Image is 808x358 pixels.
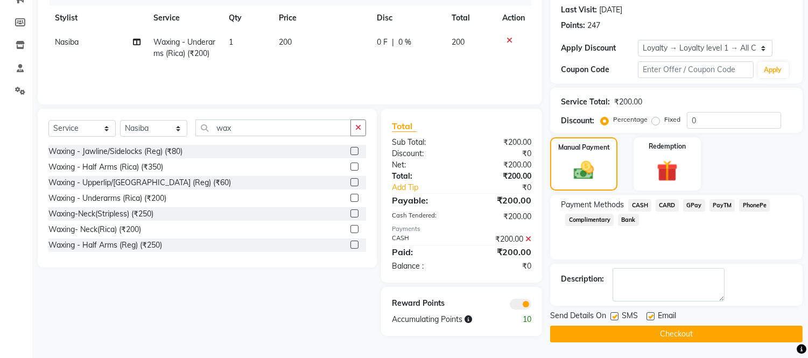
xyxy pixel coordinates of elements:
div: ₹200.00 [462,171,540,182]
div: Waxing- Neck(Rica) (₹200) [48,224,141,235]
div: Total: [384,171,462,182]
div: Payments [392,224,531,234]
div: Paid: [384,245,462,258]
div: Last Visit: [561,4,597,16]
input: Search or Scan [195,120,351,136]
th: Qty [222,6,272,30]
span: 200 [279,37,292,47]
span: CARD [656,199,679,212]
span: GPay [683,199,705,212]
div: Waxing-Neck(Stripless) (₹250) [48,208,153,220]
div: CASH [384,234,462,245]
span: Bank [618,214,639,226]
span: PhonePe [739,199,770,212]
button: Checkout [550,326,803,342]
span: Complimentary [565,214,614,226]
span: Total [392,121,417,132]
span: Waxing - Underarms (Rica) (₹200) [153,37,215,58]
span: PayTM [709,199,735,212]
span: Nasiba [55,37,79,47]
div: Service Total: [561,96,610,108]
div: Waxing - Jawline/Sidelocks (Reg) (₹80) [48,146,182,157]
th: Price [272,6,370,30]
label: Manual Payment [558,143,610,152]
div: Discount: [561,115,594,127]
div: Accumulating Points [384,314,501,325]
div: Payable: [384,194,462,207]
div: Reward Points [384,298,462,310]
button: Apply [758,62,789,78]
div: Waxing - Half Arms (Reg) (₹250) [48,240,162,251]
a: Add Tip [384,182,475,193]
th: Total [445,6,496,30]
div: Sub Total: [384,137,462,148]
div: 10 [501,314,539,325]
div: Discount: [384,148,462,159]
div: Description: [561,273,604,285]
span: Email [658,310,676,324]
span: 0 F [377,37,388,48]
div: Waxing - Upperlip/[GEOGRAPHIC_DATA] (Reg) (₹60) [48,177,231,188]
img: _gift.svg [650,158,684,184]
div: Waxing - Underarms (Rica) (₹200) [48,193,166,204]
div: Points: [561,20,585,31]
div: ₹200.00 [462,159,540,171]
th: Disc [370,6,445,30]
div: ₹200.00 [462,245,540,258]
span: CASH [628,199,651,212]
label: Percentage [613,115,648,124]
label: Redemption [649,142,686,151]
div: 247 [587,20,600,31]
div: ₹200.00 [614,96,642,108]
div: [DATE] [599,4,622,16]
span: Send Details On [550,310,606,324]
div: ₹200.00 [462,211,540,222]
div: Balance : [384,261,462,272]
div: ₹200.00 [462,137,540,148]
img: _cash.svg [567,159,600,182]
div: Coupon Code [561,64,638,75]
div: ₹200.00 [462,234,540,245]
span: 0 % [398,37,411,48]
div: ₹0 [475,182,540,193]
span: | [392,37,394,48]
th: Service [147,6,222,30]
div: Apply Discount [561,43,638,54]
label: Fixed [664,115,680,124]
div: Net: [384,159,462,171]
span: 200 [452,37,465,47]
span: 1 [229,37,233,47]
div: ₹0 [462,261,540,272]
div: ₹200.00 [462,194,540,207]
div: Waxing - Half Arms (Rica) (₹350) [48,162,163,173]
th: Stylist [48,6,147,30]
th: Action [496,6,531,30]
div: ₹0 [462,148,540,159]
span: SMS [622,310,638,324]
span: Payment Methods [561,199,624,210]
div: Cash Tendered: [384,211,462,222]
input: Enter Offer / Coupon Code [638,61,753,78]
